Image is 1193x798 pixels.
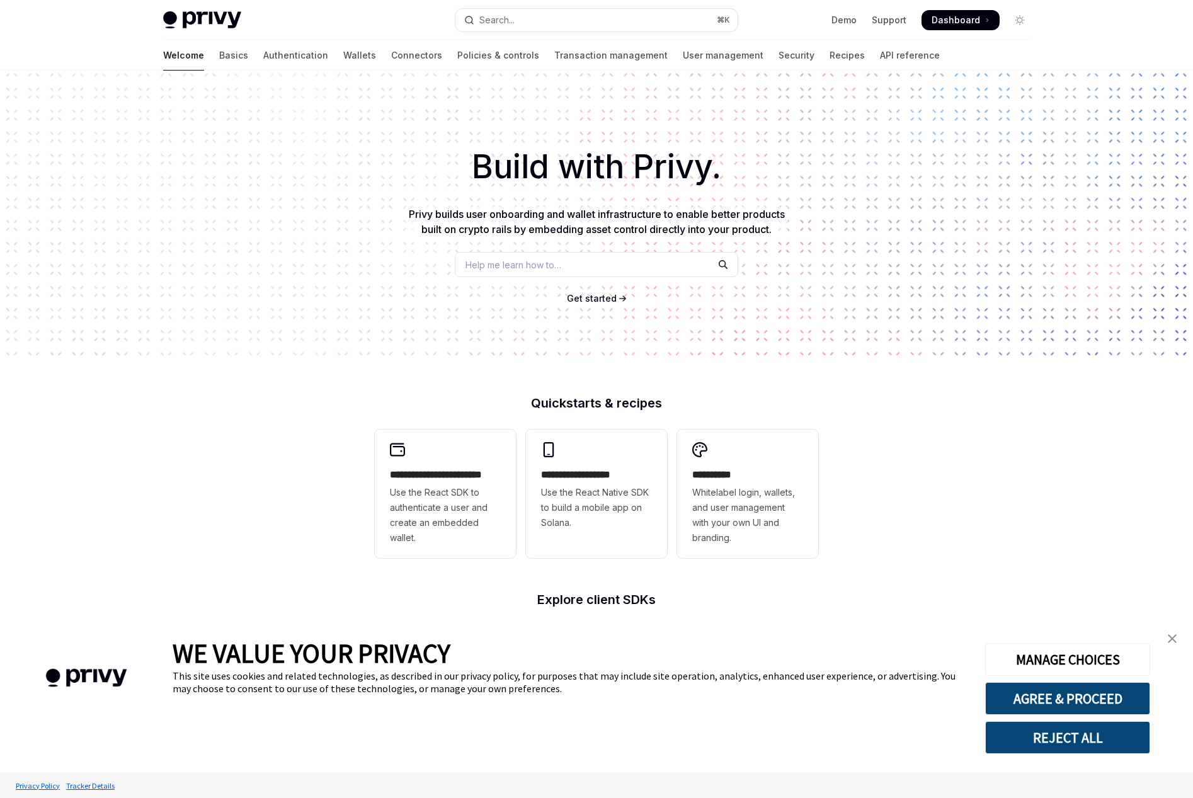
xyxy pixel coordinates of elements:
a: Policies & controls [457,40,539,71]
a: Demo [831,14,857,26]
a: User management [683,40,763,71]
a: close banner [1160,626,1185,651]
div: This site uses cookies and related technologies, as described in our privacy policy, for purposes... [173,670,966,695]
div: Search... [479,13,515,28]
a: Recipes [830,40,865,71]
button: Open search [455,9,738,31]
a: Connectors [391,40,442,71]
span: Use the React SDK to authenticate a user and create an embedded wallet. [390,485,501,545]
span: Help me learn how to… [465,258,561,271]
a: Get started [567,292,617,305]
a: Welcome [163,40,204,71]
span: Use the React Native SDK to build a mobile app on Solana. [541,485,652,530]
a: Wallets [343,40,376,71]
span: Dashboard [932,14,980,26]
button: REJECT ALL [985,721,1150,754]
span: Whitelabel login, wallets, and user management with your own UI and branding. [692,485,803,545]
img: light logo [163,11,241,29]
a: Transaction management [554,40,668,71]
span: Get started [567,293,617,304]
span: ⌘ K [717,15,730,25]
span: WE VALUE YOUR PRIVACY [173,637,450,670]
h2: Explore client SDKs [375,593,818,606]
button: MANAGE CHOICES [985,643,1150,676]
a: Tracker Details [63,775,118,797]
a: Authentication [263,40,328,71]
a: **** *****Whitelabel login, wallets, and user management with your own UI and branding. [677,430,818,558]
a: Privacy Policy [13,775,63,797]
a: Security [779,40,814,71]
a: **** **** **** ***Use the React Native SDK to build a mobile app on Solana. [526,430,667,558]
a: Dashboard [922,10,1000,30]
h1: Build with Privy. [20,142,1173,191]
button: Toggle dark mode [1010,10,1030,30]
a: API reference [880,40,940,71]
img: company logo [19,651,154,705]
a: Basics [219,40,248,71]
span: Privy builds user onboarding and wallet infrastructure to enable better products built on crypto ... [409,208,785,236]
a: Support [872,14,906,26]
button: AGREE & PROCEED [985,682,1150,715]
img: close banner [1168,634,1177,643]
h2: Quickstarts & recipes [375,397,818,409]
